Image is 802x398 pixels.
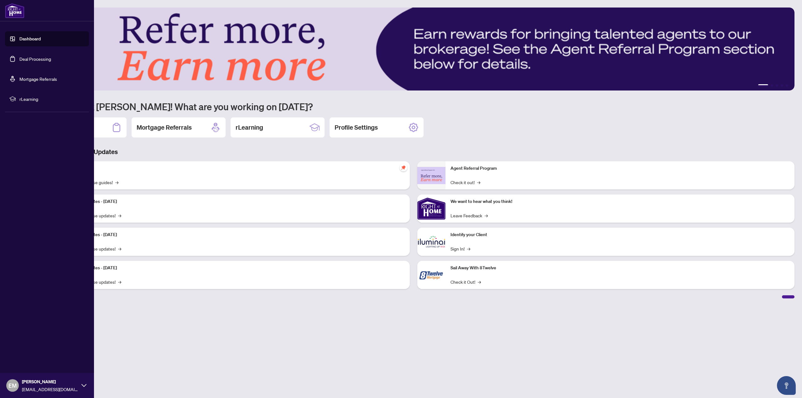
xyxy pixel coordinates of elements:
[450,165,789,172] p: Agent Referral Program
[66,165,405,172] p: Self-Help
[450,179,480,186] a: Check it out!→
[417,261,445,289] img: Sail Away With 8Twelve
[417,228,445,256] img: Identify your Client
[450,198,789,205] p: We want to hear what you think!
[400,164,407,171] span: pushpin
[776,84,778,87] button: 3
[417,167,445,184] img: Agent Referral Program
[467,245,470,252] span: →
[450,278,481,285] a: Check it Out!→
[417,194,445,223] img: We want to hear what you think!
[66,231,405,238] p: Platform Updates - [DATE]
[8,381,17,390] span: EM
[19,76,57,82] a: Mortgage Referrals
[786,84,788,87] button: 5
[777,376,796,395] button: Open asap
[781,84,783,87] button: 4
[33,147,794,156] h3: Brokerage & Industry Updates
[137,123,192,132] h2: Mortgage Referrals
[118,278,121,285] span: →
[450,231,789,238] p: Identify your Client
[485,212,488,219] span: →
[33,8,794,90] img: Slide 0
[115,179,118,186] span: →
[236,123,263,132] h2: rLearning
[478,278,481,285] span: →
[771,84,773,87] button: 2
[19,56,51,62] a: Deal Processing
[22,378,78,385] span: [PERSON_NAME]
[477,179,480,186] span: →
[19,36,41,42] a: Dashboard
[450,245,470,252] a: Sign In!→
[335,123,378,132] h2: Profile Settings
[66,198,405,205] p: Platform Updates - [DATE]
[758,84,768,87] button: 1
[450,265,789,271] p: Sail Away With 8Twelve
[5,3,24,18] img: logo
[33,101,794,112] h1: Welcome back [PERSON_NAME]! What are you working on [DATE]?
[118,212,121,219] span: →
[66,265,405,271] p: Platform Updates - [DATE]
[118,245,121,252] span: →
[450,212,488,219] a: Leave Feedback→
[22,386,78,393] span: [EMAIL_ADDRESS][DOMAIN_NAME]
[19,96,85,102] span: rLearning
